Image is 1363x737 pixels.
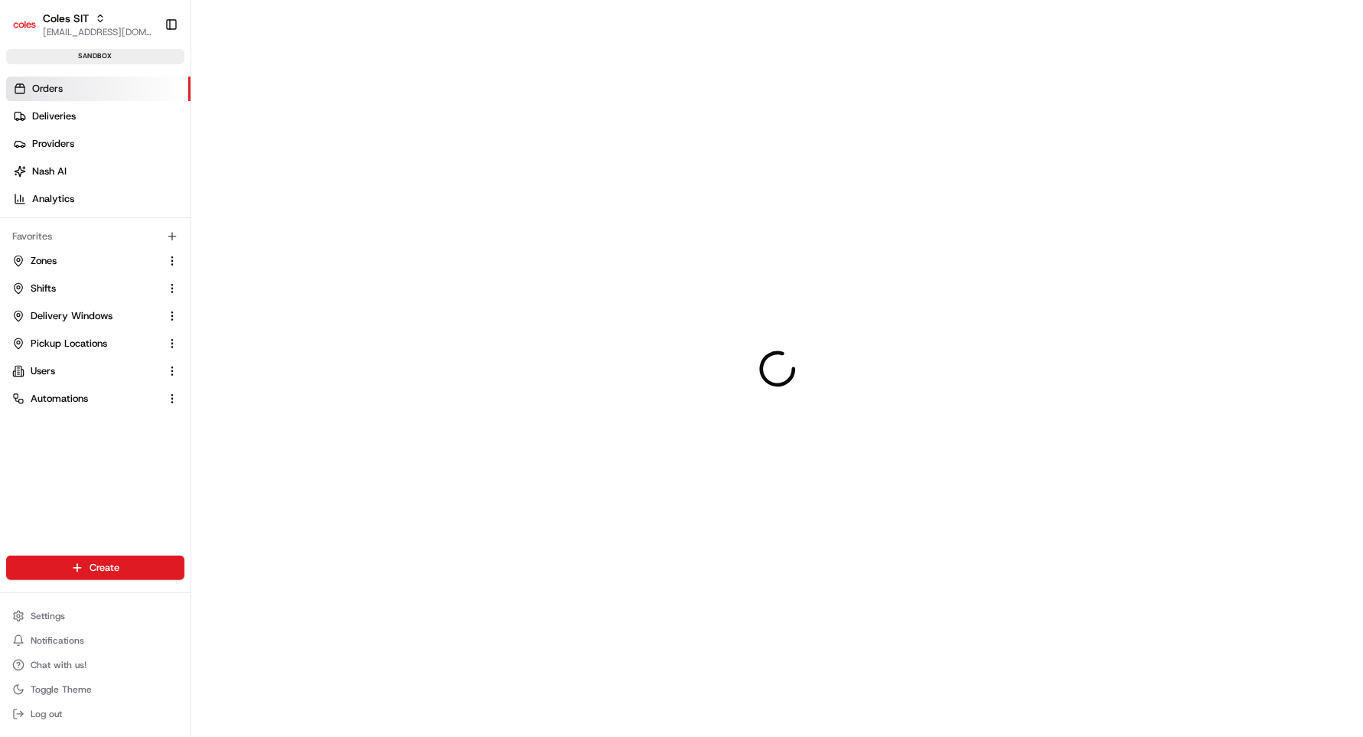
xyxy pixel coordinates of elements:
button: Toggle Theme [6,679,184,700]
span: Chat with us! [31,659,86,671]
div: 💻 [129,223,142,236]
span: Zones [31,254,57,268]
span: Notifications [31,634,84,647]
a: 📗Knowledge Base [9,216,123,243]
span: Deliveries [32,109,76,123]
a: Nash AI [6,159,191,184]
span: Providers [32,137,74,151]
button: Chat with us! [6,654,184,676]
img: 1736555255976-a54dd68f-1ca7-489b-9aae-adbdc363a1c4 [15,146,43,174]
p: Welcome 👋 [15,61,279,86]
span: Analytics [32,192,74,206]
span: Shifts [31,282,56,295]
span: API Documentation [145,222,246,237]
a: Providers [6,132,191,156]
span: Create [90,561,119,575]
div: We're available if you need us! [52,161,194,174]
input: Clear [40,99,253,115]
button: Shifts [6,276,184,301]
a: Orders [6,77,191,101]
img: Coles SIT [12,12,37,37]
span: Knowledge Base [31,222,117,237]
button: Log out [6,703,184,725]
span: Automations [31,392,88,406]
a: Zones [12,254,160,268]
a: Analytics [6,187,191,211]
a: Users [12,364,160,378]
a: 💻API Documentation [123,216,252,243]
a: Automations [12,392,160,406]
span: Orders [32,82,63,96]
span: Users [31,364,55,378]
button: Automations [6,386,184,411]
button: Users [6,359,184,383]
div: Start new chat [52,146,251,161]
img: Nash [15,15,46,46]
span: Nash AI [32,165,67,178]
a: Delivery Windows [12,309,160,323]
div: Favorites [6,224,184,249]
div: sandbox [6,49,184,64]
span: Pickup Locations [31,337,107,351]
div: 📗 [15,223,28,236]
button: Settings [6,605,184,627]
button: Zones [6,249,184,273]
a: Pickup Locations [12,337,160,351]
span: Settings [31,610,65,622]
button: Create [6,556,184,580]
a: Shifts [12,282,160,295]
a: Powered byPylon [108,259,185,271]
button: Pickup Locations [6,331,184,356]
button: Coles SIT [43,11,89,26]
span: Delivery Windows [31,309,112,323]
button: Delivery Windows [6,304,184,328]
span: Toggle Theme [31,683,92,696]
button: Coles SITColes SIT[EMAIL_ADDRESS][DOMAIN_NAME] [6,6,158,43]
span: Pylon [152,259,185,271]
button: Start new chat [260,151,279,169]
button: Notifications [6,630,184,651]
a: Deliveries [6,104,191,129]
button: [EMAIL_ADDRESS][DOMAIN_NAME] [43,26,152,38]
span: Log out [31,708,62,720]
